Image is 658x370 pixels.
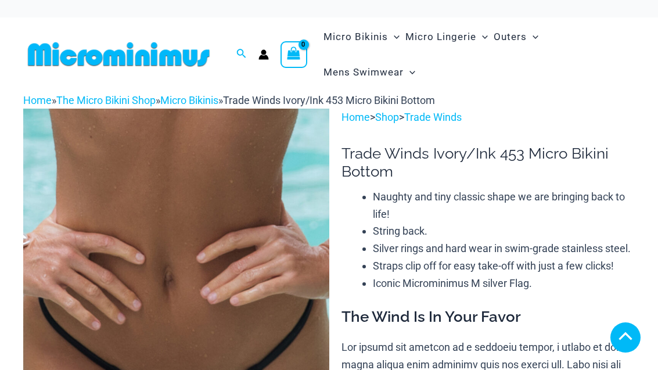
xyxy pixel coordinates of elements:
[373,257,635,275] li: Straps clip off for easy take-off with just a few clicks!
[23,94,435,106] span: » » »
[491,19,541,55] a: OutersMenu ToggleMenu Toggle
[375,111,399,123] a: Shop
[321,55,418,90] a: Mens SwimwearMenu ToggleMenu Toggle
[404,111,462,123] a: Trade Winds
[402,19,491,55] a: Micro LingerieMenu ToggleMenu Toggle
[323,58,404,87] span: Mens Swimwear
[373,240,635,257] li: Silver rings and hard wear in swim-grade stainless steel.
[405,22,476,52] span: Micro Lingerie
[281,41,307,68] a: View Shopping Cart, empty
[321,19,402,55] a: Micro BikinisMenu ToggleMenu Toggle
[404,58,415,87] span: Menu Toggle
[23,41,214,67] img: MM SHOP LOGO FLAT
[319,17,635,92] nav: Site Navigation
[258,49,269,60] a: Account icon link
[527,22,538,52] span: Menu Toggle
[373,275,635,292] li: Iconic Microminimus M silver Flag.
[223,94,435,106] span: Trade Winds Ivory/Ink 453 Micro Bikini Bottom
[373,188,635,222] li: Naughty and tiny classic shape we are bringing back to life!
[323,22,388,52] span: Micro Bikinis
[236,47,247,62] a: Search icon link
[341,109,635,126] p: > >
[373,222,635,240] li: String back.
[494,22,527,52] span: Outers
[341,145,635,181] h1: Trade Winds Ivory/Ink 453 Micro Bikini Bottom
[160,94,218,106] a: Micro Bikinis
[56,94,156,106] a: The Micro Bikini Shop
[476,22,488,52] span: Menu Toggle
[23,94,52,106] a: Home
[388,22,400,52] span: Menu Toggle
[341,307,635,327] h3: The Wind Is In Your Favor
[341,111,370,123] a: Home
